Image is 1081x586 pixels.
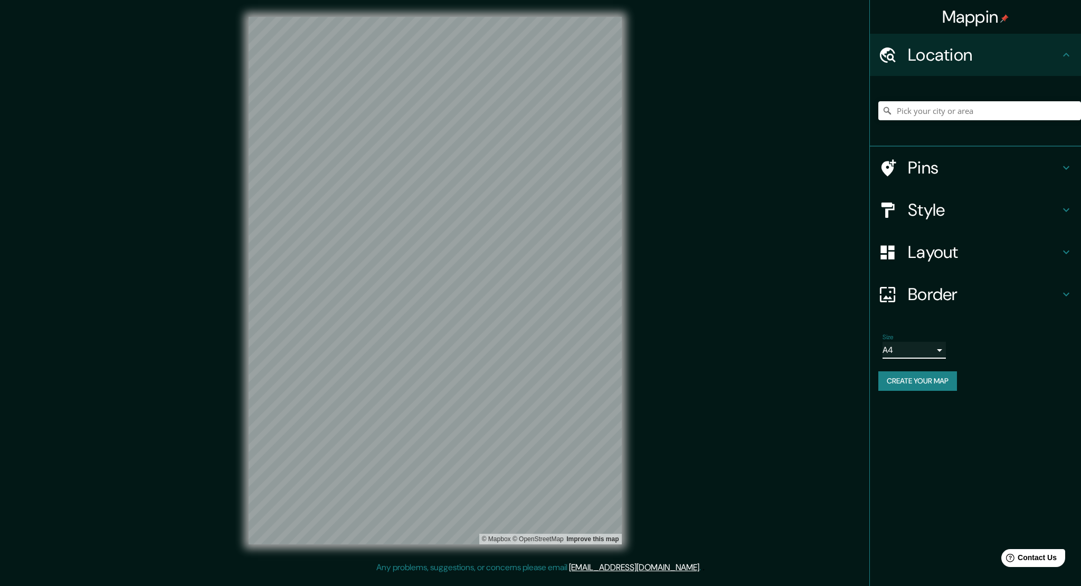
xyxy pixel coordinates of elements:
[883,342,946,359] div: A4
[942,6,1009,27] h4: Mappin
[569,562,699,573] a: [EMAIL_ADDRESS][DOMAIN_NAME]
[870,231,1081,273] div: Layout
[566,535,619,543] a: Map feedback
[908,199,1060,220] h4: Style
[908,157,1060,178] h4: Pins
[701,561,703,574] div: .
[703,561,705,574] div: .
[908,242,1060,263] h4: Layout
[908,284,1060,305] h4: Border
[249,17,622,544] canvas: Map
[878,371,957,391] button: Create your map
[870,147,1081,189] div: Pins
[883,333,894,342] label: Size
[870,273,1081,315] div: Border
[376,561,701,574] p: Any problems, suggestions, or concerns please email .
[870,189,1081,231] div: Style
[908,44,1060,65] h4: Location
[987,545,1069,574] iframe: Help widget launcher
[870,34,1081,76] div: Location
[513,535,564,543] a: OpenStreetMap
[878,101,1081,120] input: Pick your city or area
[482,535,511,543] a: Mapbox
[1000,14,1009,23] img: pin-icon.png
